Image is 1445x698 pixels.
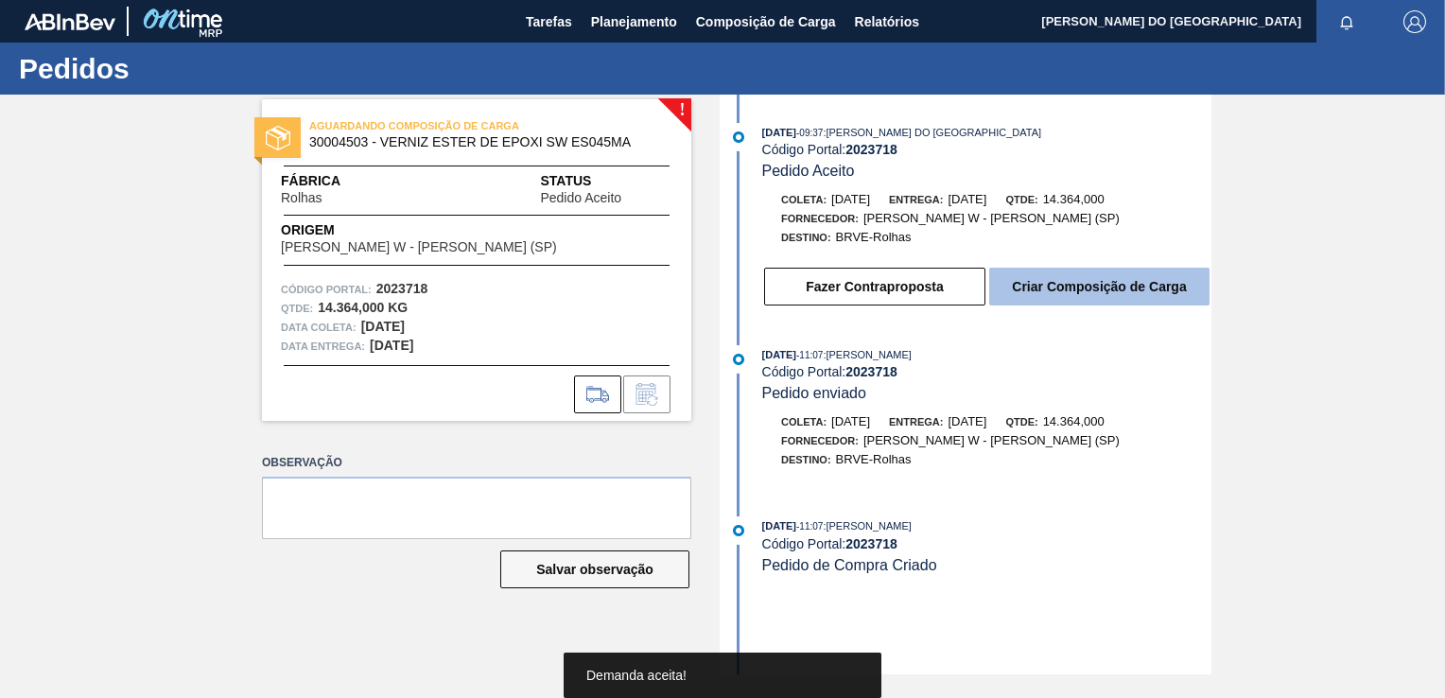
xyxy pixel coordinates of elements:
span: [DATE] [762,127,796,138]
span: [DATE] [762,349,796,360]
span: Data entrega: [281,337,365,356]
span: Coleta: [781,194,827,205]
span: [PERSON_NAME] W - [PERSON_NAME] (SP) [863,211,1120,225]
span: : [PERSON_NAME] [823,520,912,532]
span: Pedido Aceito [540,191,621,205]
img: status [266,126,290,150]
label: Observação [262,449,691,477]
span: : [PERSON_NAME] [823,349,912,360]
strong: [DATE] [361,319,405,334]
div: Código Portal: [762,364,1211,379]
span: Qtde: [1005,416,1037,428]
span: [DATE] [762,520,796,532]
button: Criar Composição de Carga [989,268,1210,305]
span: Entrega: [889,194,943,205]
span: Status [540,171,672,191]
span: Destino: [781,454,831,465]
span: Qtde : [281,299,313,318]
span: 14.364,000 [1043,192,1105,206]
span: [DATE] [831,192,870,206]
span: 14.364,000 [1043,414,1105,428]
img: atual [733,131,744,143]
span: - 11:07 [796,350,823,360]
strong: [DATE] [370,338,413,353]
strong: 2023718 [845,536,897,551]
strong: 2023718 [376,281,428,296]
span: 30004503 - VERNIZ ESTER DE EPOXI SW ES045MA [309,135,653,149]
span: [DATE] [948,192,986,206]
span: : [PERSON_NAME] DO [GEOGRAPHIC_DATA] [823,127,1041,138]
button: Fazer Contraproposta [764,268,985,305]
span: Rolhas [281,191,322,205]
button: Salvar observação [500,550,689,588]
strong: 14.364,000 KG [318,300,408,315]
strong: 2023718 [845,364,897,379]
img: atual [733,525,744,536]
div: Informar alteração no pedido [623,375,670,413]
span: Código Portal: [281,280,372,299]
span: Fornecedor: [781,213,859,224]
div: Código Portal: [762,536,1211,551]
img: TNhmsLtSVTkK8tSr43FrP2fwEKptu5GPRR3wAAAABJRU5ErkJggg== [25,13,115,30]
span: Composição de Carga [696,10,836,33]
span: Destino: [781,232,831,243]
strong: 2023718 [845,142,897,157]
span: Entrega: [889,416,943,428]
span: BRVE-Rolhas [836,452,912,466]
span: Pedido de Compra Criado [762,557,937,573]
div: Código Portal: [762,142,1211,157]
h1: Pedidos [19,58,355,79]
div: Ir para Composição de Carga [574,375,621,413]
button: Notificações [1316,9,1377,35]
span: Relatórios [855,10,919,33]
span: Qtde: [1005,194,1037,205]
span: Planejamento [591,10,677,33]
span: Tarefas [526,10,572,33]
span: [PERSON_NAME] W - [PERSON_NAME] (SP) [281,240,557,254]
span: Fornecedor: [781,435,859,446]
img: Logout [1403,10,1426,33]
span: [DATE] [831,414,870,428]
span: [DATE] [948,414,986,428]
span: Coleta: [781,416,827,428]
span: BRVE-Rolhas [836,230,912,244]
span: AGUARDANDO COMPOSIÇÃO DE CARGA [309,116,574,135]
span: [PERSON_NAME] W - [PERSON_NAME] (SP) [863,433,1120,447]
img: atual [733,354,744,365]
span: Origem [281,220,611,240]
span: Fábrica [281,171,382,191]
span: - 11:07 [796,521,823,532]
span: - 09:37 [796,128,823,138]
span: Pedido Aceito [762,163,855,179]
span: Pedido enviado [762,385,866,401]
span: Data coleta: [281,318,357,337]
span: Demanda aceita! [586,668,687,683]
